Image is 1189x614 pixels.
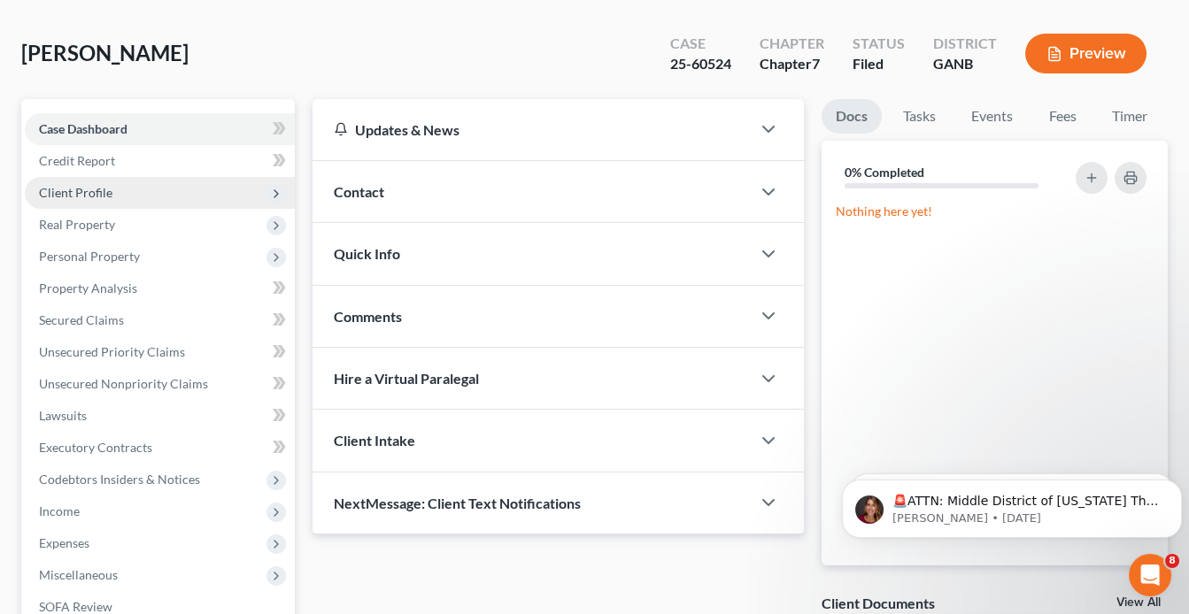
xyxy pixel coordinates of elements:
span: Property Analysis [39,280,137,295]
div: Case [670,34,731,54]
span: SOFA Review [39,599,112,614]
a: Lawsuits [25,400,295,432]
span: Contact [334,183,384,200]
span: Real Property [39,217,115,232]
a: Docs [822,99,882,134]
div: Chapter [760,34,824,54]
span: Comments [334,308,402,325]
div: 25-60524 [670,54,731,74]
span: Lawsuits [39,408,87,423]
span: Hire a Virtual Paralegal [334,370,479,387]
span: Codebtors Insiders & Notices [39,472,200,487]
span: Executory Contracts [39,440,152,455]
div: District [933,34,997,54]
p: Nothing here yet! [836,203,1154,220]
iframe: Intercom notifications message [835,442,1189,566]
span: Quick Info [334,245,400,262]
strong: 0% Completed [845,165,924,180]
span: Secured Claims [39,312,124,327]
iframe: Intercom live chat [1129,554,1171,596]
span: Income [39,503,80,518]
div: Filed [853,54,905,74]
span: Unsecured Priority Claims [39,344,185,359]
a: Case Dashboard [25,113,295,145]
a: Executory Contracts [25,432,295,464]
span: Personal Property [39,249,140,264]
a: Fees [1034,99,1091,134]
div: GANB [933,54,997,74]
span: Miscellaneous [39,567,118,582]
div: Client Documents [822,594,935,612]
span: Client Intake [334,432,415,449]
span: Expenses [39,535,89,550]
a: Credit Report [25,145,295,177]
a: Tasks [889,99,950,134]
span: 8 [1165,554,1179,568]
a: Unsecured Priority Claims [25,336,295,368]
span: Credit Report [39,153,115,168]
a: View All [1116,596,1161,609]
span: Client Profile [39,185,112,200]
span: [PERSON_NAME] [21,40,189,65]
div: Updates & News [334,120,730,139]
span: 7 [812,55,820,72]
a: Secured Claims [25,304,295,336]
a: Events [957,99,1027,134]
a: Property Analysis [25,272,295,304]
a: Unsecured Nonpriority Claims [25,368,295,400]
div: Chapter [760,54,824,74]
div: Status [853,34,905,54]
span: Case Dashboard [39,121,127,136]
a: Timer [1098,99,1162,134]
button: Preview [1025,34,1147,73]
span: NextMessage: Client Text Notifications [334,495,581,511]
span: Unsecured Nonpriority Claims [39,376,208,391]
